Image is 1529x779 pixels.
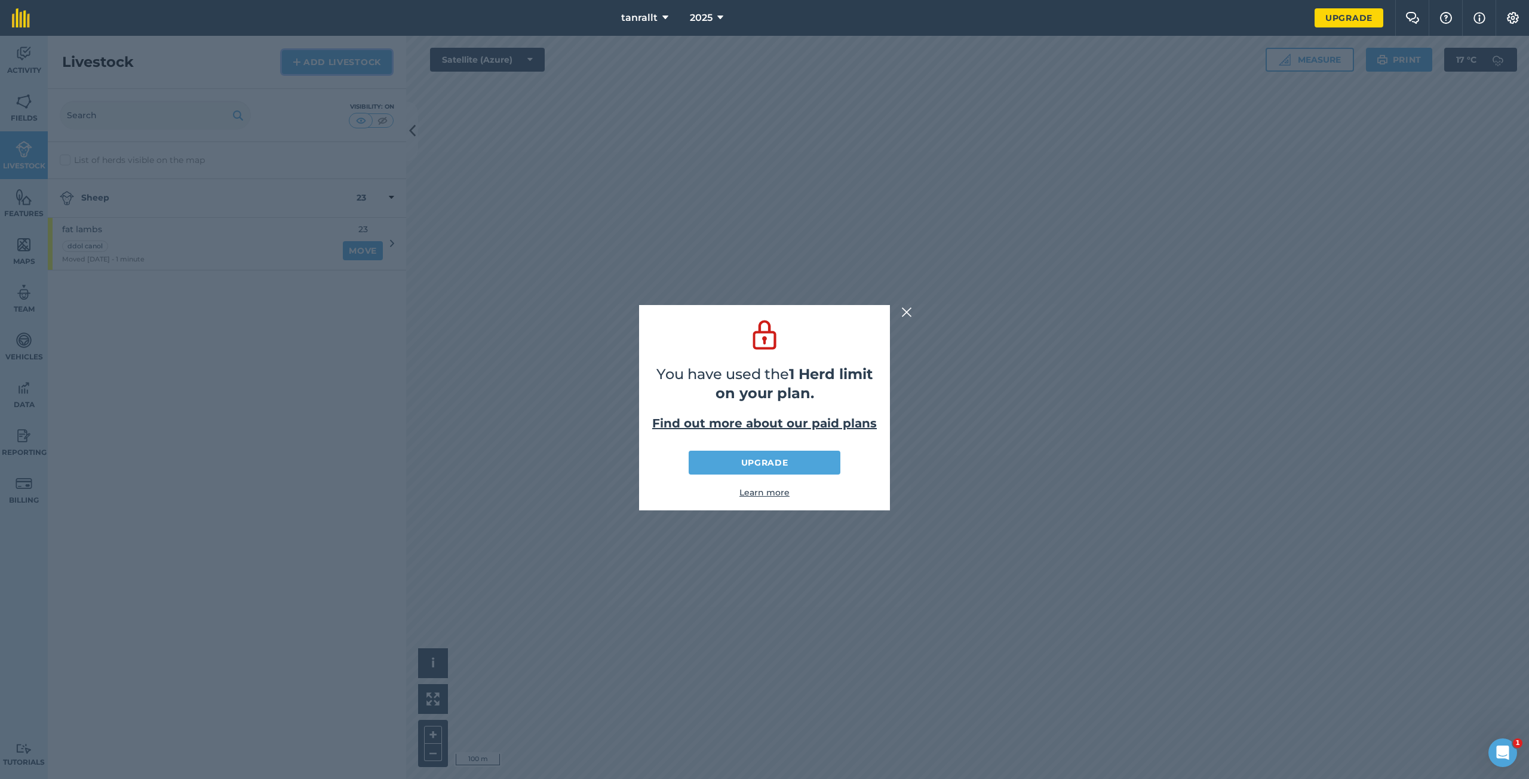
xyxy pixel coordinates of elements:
[716,365,873,402] strong: 1 Herd limit on your plan.
[1439,12,1453,24] img: A question mark icon
[689,451,840,475] a: Upgrade
[621,11,658,25] span: tanrallt
[1405,12,1420,24] img: Two speech bubbles overlapping with the left bubble in the forefront
[1506,12,1520,24] img: A cog icon
[748,317,781,353] img: svg+xml;base64,PD94bWwgdmVyc2lvbj0iMS4wIiBlbmNvZGluZz0idXRmLTgiPz4KPCEtLSBHZW5lcmF0b3I6IEFkb2JlIE...
[1473,11,1485,25] img: svg+xml;base64,PHN2ZyB4bWxucz0iaHR0cDovL3d3dy53My5vcmcvMjAwMC9zdmciIHdpZHRoPSIxNyIgaGVpZ2h0PSIxNy...
[690,11,713,25] span: 2025
[12,8,30,27] img: fieldmargin Logo
[739,487,790,498] a: Learn more
[901,305,912,319] img: svg+xml;base64,PHN2ZyB4bWxucz0iaHR0cDovL3d3dy53My5vcmcvMjAwMC9zdmciIHdpZHRoPSIyMiIgaGVpZ2h0PSIzMC...
[1488,738,1517,767] iframe: Intercom live chat
[651,365,878,403] p: You have used the
[1315,8,1383,27] a: Upgrade
[1513,738,1522,748] span: 1
[652,416,877,430] a: Find out more about our paid plans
